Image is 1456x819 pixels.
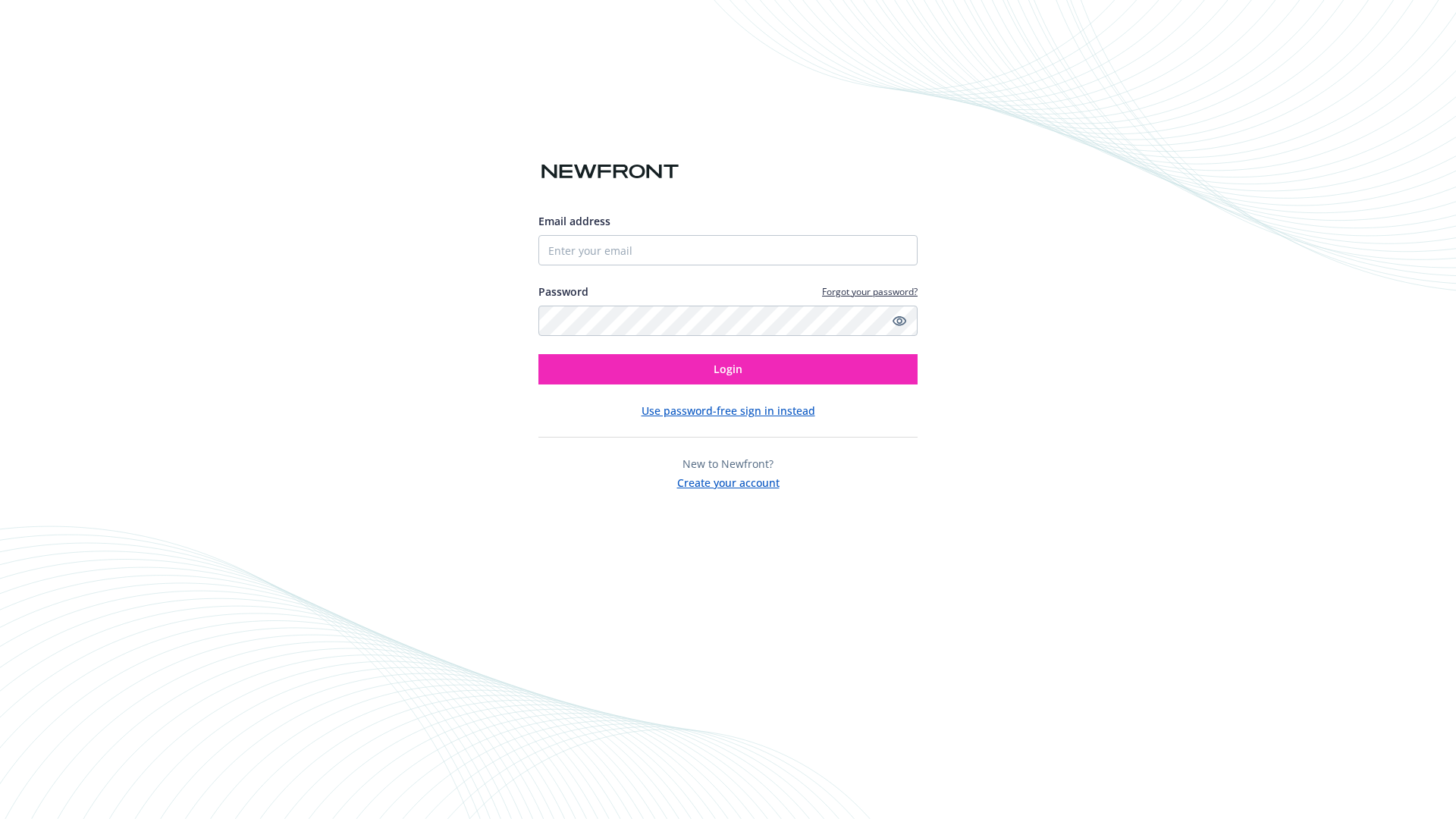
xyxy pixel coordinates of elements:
[538,235,918,265] input: Enter your email
[714,362,742,376] span: Login
[538,284,588,300] label: Password
[538,158,682,185] img: Newfront logo
[682,457,773,471] span: New to Newfront?
[538,354,918,384] button: Login
[642,403,815,419] button: Use password-free sign in instead
[890,312,908,330] a: Show password
[822,285,918,298] a: Forgot your password?
[677,472,780,491] button: Create your account
[538,306,918,336] input: Enter your password
[538,214,610,228] span: Email address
